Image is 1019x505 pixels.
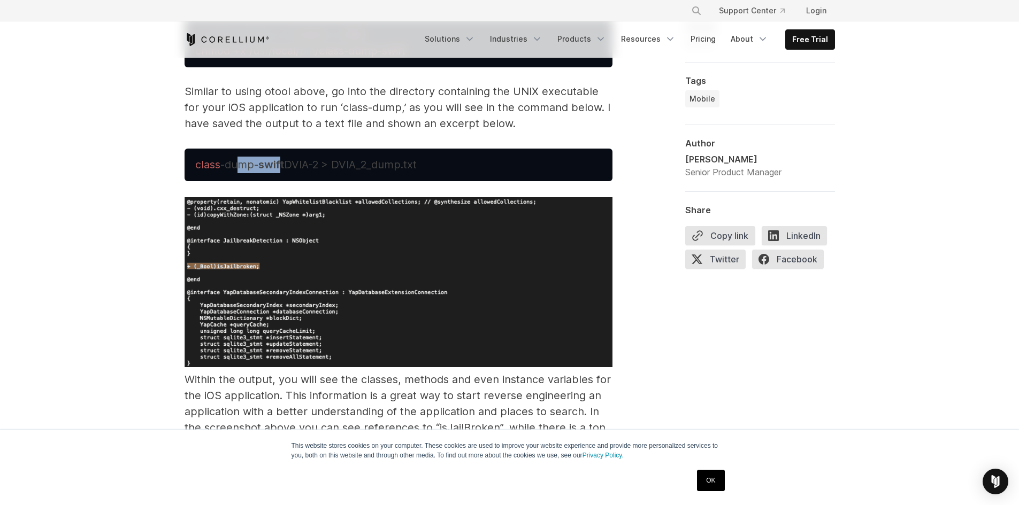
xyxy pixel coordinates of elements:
[685,250,746,269] span: Twitter
[685,166,782,178] div: Senior Product Manager
[418,29,481,49] a: Solutions
[258,158,284,171] strong: swift
[724,29,775,49] a: About
[752,250,824,269] span: Facebook
[185,83,612,131] p: Similar to using otool above, go into the directory containing the UNIX executable for your iOS a...
[195,158,220,171] span: class
[484,29,549,49] a: Industries
[685,138,835,149] div: Author
[185,197,612,367] img: image-png-Feb-23-2023-04-26-28-6484-PM.png
[583,452,624,459] a: Privacy Policy.
[685,205,835,215] div: Share
[710,1,793,20] a: Support Center
[762,226,833,250] a: LinkedIn
[684,29,722,49] a: Pricing
[685,226,755,245] button: Copy link
[615,29,682,49] a: Resources
[798,1,835,20] a: Login
[685,250,752,273] a: Twitter
[689,94,715,104] span: Mobile
[685,90,719,107] a: Mobile
[551,29,612,49] a: Products
[418,29,835,50] div: Navigation Menu
[678,1,835,20] div: Navigation Menu
[685,75,835,86] div: Tags
[292,441,728,460] p: This website stores cookies on your computer. These cookies are used to improve your website expe...
[220,158,417,171] span: -dump- DVIA-2 > DVIA_2_dump.txt
[697,470,724,491] a: OK
[762,226,827,245] span: LinkedIn
[983,469,1008,494] div: Open Intercom Messenger
[185,33,270,46] a: Corellium Home
[685,153,782,166] div: [PERSON_NAME]
[786,30,834,49] a: Free Trial
[687,1,706,20] button: Search
[752,250,830,273] a: Facebook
